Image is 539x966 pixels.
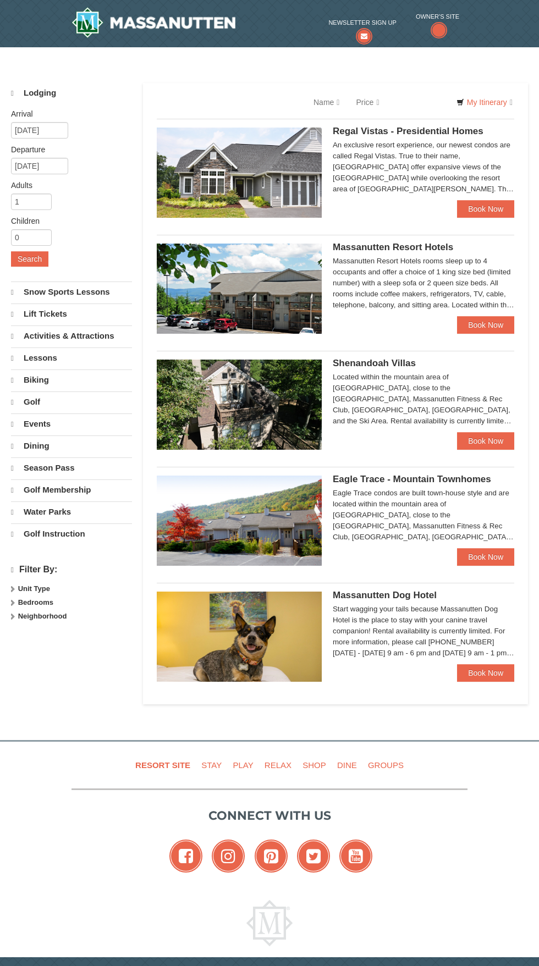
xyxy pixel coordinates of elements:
[157,360,322,450] img: 19219019-2-e70bf45f.jpg
[416,11,459,22] span: Owner's Site
[11,457,132,478] a: Season Pass
[348,91,387,113] a: Price
[11,413,132,434] a: Events
[157,244,322,334] img: 19219026-1-e3b4ac8e.jpg
[11,565,132,575] h4: Filter By:
[457,200,514,218] a: Book Now
[11,251,48,267] button: Search
[305,91,348,113] a: Name
[260,753,296,777] a: Relax
[457,432,514,450] a: Book Now
[333,242,453,252] span: Massanutten Resort Hotels
[18,612,67,620] strong: Neighborhood
[157,128,322,218] img: 19218991-1-902409a9.jpg
[197,753,226,777] a: Stay
[228,753,257,777] a: Play
[11,501,132,522] a: Water Parks
[157,592,322,682] img: 27428181-5-81c892a3.jpg
[246,900,293,946] img: Massanutten Resort Logo
[11,144,124,155] label: Departure
[11,479,132,500] a: Golf Membership
[11,435,132,456] a: Dining
[11,391,132,412] a: Golf
[11,369,132,390] a: Biking
[71,7,235,38] a: Massanutten Resort
[333,256,514,311] div: Massanutten Resort Hotels rooms sleep up to 4 occupants and offer a choice of 1 king size bed (li...
[157,476,322,566] img: 19218983-1-9b289e55.jpg
[333,140,514,195] div: An exclusive resort experience, our newest condos are called Regal Vistas. True to their name, [G...
[333,604,514,659] div: Start wagging your tails because Massanutten Dog Hotel is the place to stay with your canine trav...
[11,216,124,227] label: Children
[416,11,459,40] a: Owner's Site
[11,303,132,324] a: Lift Tickets
[18,584,50,593] strong: Unit Type
[11,281,132,302] a: Snow Sports Lessons
[333,372,514,427] div: Located within the mountain area of [GEOGRAPHIC_DATA], close to the [GEOGRAPHIC_DATA], Massanutte...
[11,523,132,544] a: Golf Instruction
[333,753,361,777] a: Dine
[328,17,396,40] a: Newsletter Sign Up
[11,347,132,368] a: Lessons
[449,94,520,111] a: My Itinerary
[457,316,514,334] a: Book Now
[457,664,514,682] a: Book Now
[457,548,514,566] a: Book Now
[333,590,437,600] span: Massanutten Dog Hotel
[11,108,124,119] label: Arrival
[364,753,408,777] a: Groups
[11,83,132,103] a: Lodging
[131,753,195,777] a: Resort Site
[333,474,491,484] span: Eagle Trace - Mountain Townhomes
[71,7,235,38] img: Massanutten Resort Logo
[71,807,468,825] p: Connect with us
[18,598,53,606] strong: Bedrooms
[328,17,396,28] span: Newsletter Sign Up
[333,488,514,543] div: Eagle Trace condos are built town-house style and are located within the mountain area of [GEOGRA...
[298,753,331,777] a: Shop
[11,325,132,346] a: Activities & Attractions
[333,358,416,368] span: Shenandoah Villas
[11,180,124,191] label: Adults
[333,126,483,136] span: Regal Vistas - Presidential Homes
